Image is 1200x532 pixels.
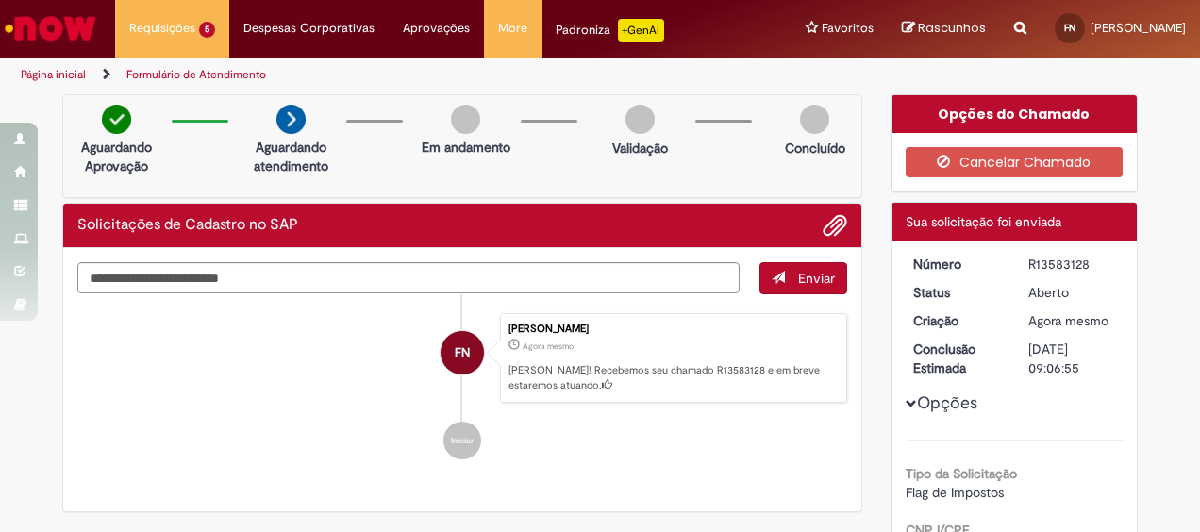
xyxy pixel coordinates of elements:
span: Flag de Impostos [906,484,1004,501]
a: Página inicial [21,67,86,82]
span: Agora mesmo [523,341,574,352]
ul: Trilhas de página [14,58,786,92]
img: arrow-next.png [276,105,306,134]
ul: Histórico de tíquete [77,294,847,479]
p: +GenAi [618,19,664,42]
div: [DATE] 09:06:55 [1028,340,1116,377]
dt: Status [899,283,1015,302]
textarea: Digite sua mensagem aqui... [77,262,740,293]
h2: Solicitações de Cadastro no SAP Histórico de tíquete [77,217,298,234]
dt: Conclusão Estimada [899,340,1015,377]
span: FN [455,330,470,375]
span: [PERSON_NAME] [1091,20,1186,36]
button: Enviar [759,262,847,294]
a: Formulário de Atendimento [126,67,266,82]
img: img-circle-grey.png [451,105,480,134]
p: Em andamento [422,138,510,157]
span: FN [1064,22,1075,34]
a: Rascunhos [902,20,986,38]
div: R13583128 [1028,255,1116,274]
span: More [498,19,527,38]
p: Concluído [785,139,845,158]
span: Aprovações [403,19,470,38]
p: [PERSON_NAME]! Recebemos seu chamado R13583128 e em breve estaremos atuando. [508,363,837,392]
span: 5 [199,22,215,38]
dt: Criação [899,311,1015,330]
div: [PERSON_NAME] [508,324,837,335]
span: Enviar [798,270,835,287]
span: Requisições [129,19,195,38]
img: check-circle-green.png [102,105,131,134]
div: Fabiola Nogueira [441,331,484,374]
span: Favoritos [822,19,874,38]
span: Rascunhos [918,19,986,37]
p: Aguardando atendimento [245,138,337,175]
img: img-circle-grey.png [625,105,655,134]
b: Tipo da Solicitação [906,465,1017,482]
span: Sua solicitação foi enviada [906,213,1061,230]
div: Opções do Chamado [892,95,1138,133]
dt: Número [899,255,1015,274]
p: Validação [612,139,668,158]
button: Cancelar Chamado [906,147,1124,177]
div: 30/09/2025 17:06:52 [1028,311,1116,330]
p: Aguardando Aprovação [71,138,162,175]
time: 30/09/2025 17:06:52 [523,341,574,352]
time: 30/09/2025 17:06:52 [1028,312,1108,329]
div: Aberto [1028,283,1116,302]
span: Agora mesmo [1028,312,1108,329]
li: Fabiola Nogueira [77,313,847,404]
img: ServiceNow [2,9,99,47]
div: Padroniza [556,19,664,42]
img: img-circle-grey.png [800,105,829,134]
span: Despesas Corporativas [243,19,375,38]
button: Adicionar anexos [823,213,847,238]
